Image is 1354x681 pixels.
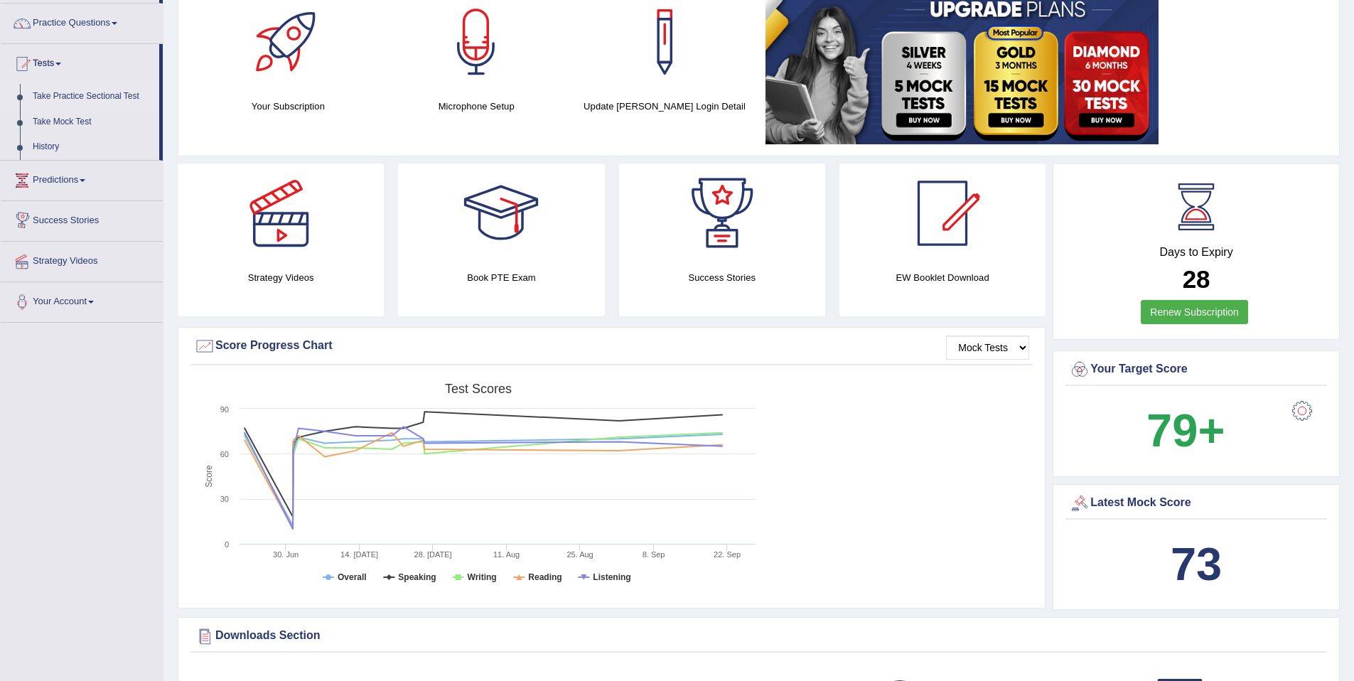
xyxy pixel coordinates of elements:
[1069,246,1323,259] h4: Days to Expiry
[26,84,159,109] a: Take Practice Sectional Test
[643,550,665,559] tspan: 8. Sep
[1,161,163,196] a: Predictions
[1,4,163,39] a: Practice Questions
[220,495,229,503] text: 30
[468,572,497,582] tspan: Writing
[398,572,436,582] tspan: Speaking
[528,572,562,582] tspan: Reading
[566,550,593,559] tspan: 25. Aug
[1,44,159,80] a: Tests
[1069,493,1323,514] div: Latest Mock Score
[1,201,163,237] a: Success Stories
[619,270,825,285] h4: Success Stories
[338,572,367,582] tspan: Overall
[389,99,564,114] h4: Microphone Setup
[194,626,1323,647] div: Downloads Section
[414,550,452,559] tspan: 28. [DATE]
[1183,265,1210,293] b: 28
[445,382,512,396] tspan: Test scores
[1171,538,1222,590] b: 73
[178,270,384,285] h4: Strategy Videos
[204,465,214,488] tspan: Score
[839,270,1046,285] h4: EW Booklet Download
[593,572,630,582] tspan: Listening
[1141,300,1248,324] a: Renew Subscription
[340,550,378,559] tspan: 14. [DATE]
[1,282,163,318] a: Your Account
[220,405,229,414] text: 90
[714,550,741,559] tspan: 22. Sep
[578,99,752,114] h4: Update [PERSON_NAME] Login Detail
[220,450,229,459] text: 60
[26,109,159,135] a: Take Mock Test
[1,242,163,277] a: Strategy Videos
[1069,359,1323,380] div: Your Target Score
[273,550,299,559] tspan: 30. Jun
[493,550,520,559] tspan: 11. Aug
[1146,404,1225,456] b: 79+
[225,540,229,549] text: 0
[26,134,159,160] a: History
[201,99,375,114] h4: Your Subscription
[398,270,604,285] h4: Book PTE Exam
[194,336,1029,357] div: Score Progress Chart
